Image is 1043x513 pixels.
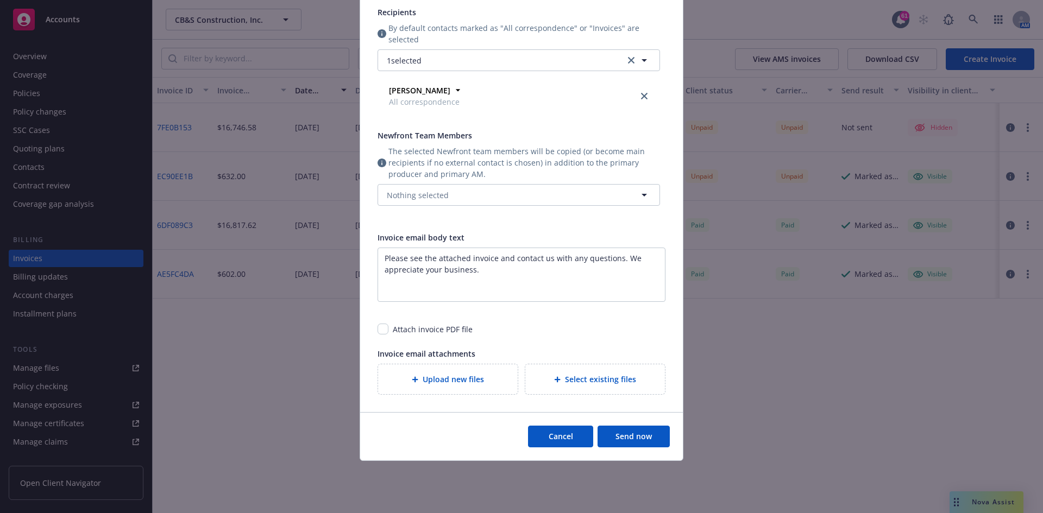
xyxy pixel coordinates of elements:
span: Newfront Team Members [378,130,472,141]
span: Invoice email attachments [378,349,475,359]
span: Nothing selected [387,189,449,201]
span: The selected Newfront team members will be copied (or become main recipients if no external conta... [388,145,660,180]
span: Upload new files [423,373,484,385]
span: By default contacts marked as "All correspondence" or "Invoices" are selected [388,22,660,45]
div: Select existing files [525,364,665,395]
textarea: Enter a description... [378,248,665,302]
button: Send now [598,426,670,447]
span: All correspondence [389,96,460,107]
button: 1selectedclear selection [378,49,660,71]
button: Nothing selected [378,184,660,206]
span: Recipients [378,7,416,17]
a: close [638,90,651,103]
span: 1 selected [387,55,422,66]
div: Upload new files [378,364,518,395]
div: Attach invoice PDF file [393,324,473,335]
span: Select existing files [565,373,636,385]
a: clear selection [625,54,638,67]
button: Cancel [528,426,593,447]
strong: [PERSON_NAME] [389,85,450,96]
span: Invoice email body text [378,232,464,243]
